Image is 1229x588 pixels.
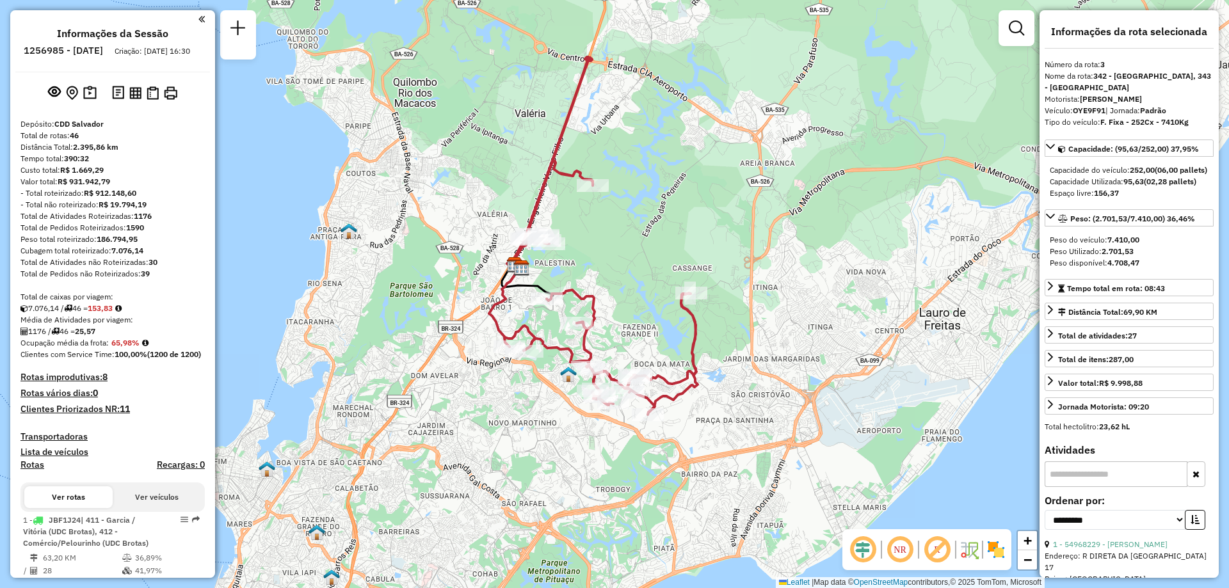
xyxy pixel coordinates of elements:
em: Opções [181,516,188,523]
div: Valor total: [20,176,205,187]
strong: (1200 de 1200) [147,349,201,359]
button: Ver veículos [113,486,201,508]
strong: 11 [120,403,130,415]
button: Visualizar Romaneio [144,84,161,102]
button: Visualizar relatório de Roteirização [127,84,144,101]
img: Warecloud São Marcos [560,366,577,383]
span: 69,90 KM [1123,307,1157,317]
button: Logs desbloquear sessão [109,83,127,103]
strong: 7.410,00 [1107,235,1139,244]
div: Criação: [DATE] 16:30 [109,45,195,57]
a: Valor total:R$ 9.998,88 [1045,374,1214,391]
strong: R$ 912.148,60 [84,188,136,198]
i: Meta Caixas/viagem: 157,30 Diferença: -3,47 [115,305,122,312]
strong: 390:32 [64,154,89,163]
strong: R$ 9.998,88 [1099,378,1143,388]
div: Capacidade: (95,63/252,00) 37,95% [1045,159,1214,204]
span: | [812,578,814,587]
strong: 100,00% [115,349,147,359]
h4: Rotas vários dias: [20,388,205,399]
a: 1 - 54968229 - [PERSON_NAME] [1053,539,1168,549]
strong: 25,57 [75,326,95,336]
div: Total de rotas: [20,130,205,141]
img: 307 UDC Full Brotas [323,569,340,585]
strong: F. Fixa - 252Cx - 7410Kg [1100,117,1189,127]
div: Total hectolitro: [1045,421,1214,433]
strong: CDD Salvador [54,119,104,129]
em: Média calculada utilizando a maior ocupação (%Peso ou %Cubagem) de cada rota da sessão. Rotas cro... [142,339,149,347]
div: Tipo do veículo: [1045,116,1214,128]
a: Peso: (2.701,53/7.410,00) 36,46% [1045,209,1214,226]
strong: R$ 19.794,19 [99,200,147,209]
a: Tempo total em rota: 08:43 [1045,279,1214,296]
div: Peso: (2.701,53/7.410,00) 36,46% [1045,229,1214,274]
img: Fluxo de ruas [959,539,979,560]
div: Cubagem total roteirizado: [20,245,205,257]
div: Total de itens: [1058,354,1134,365]
strong: R$ 931.942,79 [58,177,110,186]
span: JBF1J24 [49,515,81,525]
h4: Transportadoras [20,431,205,442]
a: Distância Total:69,90 KM [1045,303,1214,320]
a: Exibir filtros [1004,15,1029,41]
a: Capacidade: (95,63/252,00) 37,95% [1045,139,1214,157]
i: Total de rotas [51,328,60,335]
i: Total de Atividades [20,328,28,335]
h4: Recargas: 0 [157,459,205,470]
div: Motorista: [1045,93,1214,105]
div: Jornada Motorista: 09:20 [1058,401,1149,413]
div: Total de Pedidos não Roteirizados: [20,268,205,280]
i: Cubagem total roteirizado [20,305,28,312]
div: Total de Atividades não Roteirizadas: [20,257,205,268]
strong: 3 [1100,60,1105,69]
span: | 411 - Garcia / Vitória (UDC Brotas), 412 - Comércio/Pelourinho (UDC Brotas) [23,515,149,548]
div: Total de caixas por viagem: [20,291,205,303]
div: Valor total: [1058,377,1143,389]
i: % de utilização da cubagem [122,567,132,575]
strong: 1176 [134,211,152,221]
div: Média de Atividades por viagem: [20,314,205,326]
h4: Atividades [1045,444,1214,456]
div: 1176 / 46 = [20,326,205,337]
h4: Lista de veículos [20,447,205,457]
a: Clique aqui para minimizar o painel [198,12,205,26]
td: / [23,564,29,577]
span: 1 - [23,515,149,548]
strong: (06,00 pallets) [1155,165,1207,175]
div: Distância Total: [1058,306,1157,318]
strong: 1590 [126,223,144,232]
div: Capacidade do veículo: [1050,164,1209,176]
label: Ordenar por: [1045,493,1214,508]
strong: 0 [93,387,98,399]
a: Jornada Motorista: 09:20 [1045,397,1214,415]
strong: 2.701,53 [1102,246,1134,256]
span: − [1024,552,1032,568]
a: Total de atividades:27 [1045,326,1214,344]
div: Depósito: [20,118,205,130]
div: - Total não roteirizado: [20,199,205,211]
strong: 23,62 hL [1099,422,1130,431]
button: Ordem crescente [1185,510,1205,530]
strong: 46 [70,131,79,140]
strong: Padrão [1140,106,1166,115]
strong: 186.794,95 [97,234,138,244]
strong: 4.708,47 [1107,258,1139,267]
div: Total de Pedidos Roteirizados: [20,222,205,234]
span: + [1024,532,1032,548]
span: Peso do veículo: [1050,235,1139,244]
img: CDD Salvador [513,260,530,276]
h4: Informações da rota selecionada [1045,26,1214,38]
h4: Rotas [20,459,44,470]
h4: Informações da Sessão [57,28,168,40]
i: Total de Atividades [30,567,38,575]
div: Capacidade Utilizada: [1050,176,1209,187]
strong: 30 [149,257,157,267]
strong: (02,28 pallets) [1144,177,1196,186]
button: Centralizar mapa no depósito ou ponto de apoio [63,83,81,103]
img: WCL Coutos I [341,223,357,239]
strong: 252,00 [1130,165,1155,175]
div: Map data © contributors,© 2025 TomTom, Microsoft [776,577,1045,588]
button: Painel de Sugestão [81,83,99,103]
strong: 153,83 [88,303,113,313]
h6: 1256985 - [DATE] [24,45,103,56]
